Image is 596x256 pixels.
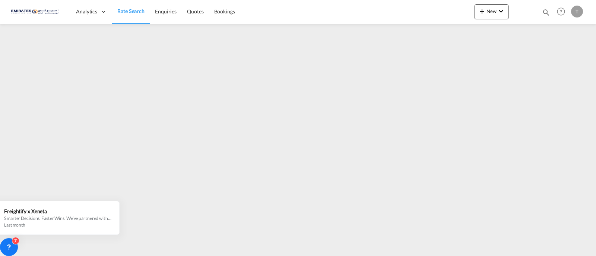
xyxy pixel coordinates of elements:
md-icon: icon-magnify [542,8,550,16]
img: c67187802a5a11ec94275b5db69a26e6.png [11,3,61,20]
span: Bookings [214,8,235,15]
div: T [571,6,583,17]
md-icon: icon-plus 400-fg [478,7,486,16]
md-icon: icon-chevron-down [497,7,505,16]
div: Help [555,5,571,19]
span: Analytics [76,8,97,15]
span: Quotes [187,8,203,15]
div: icon-magnify [542,8,550,19]
span: New [478,8,505,14]
span: Enquiries [155,8,177,15]
span: Help [555,5,567,18]
span: Rate Search [117,8,145,14]
button: icon-plus 400-fgNewicon-chevron-down [475,4,508,19]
